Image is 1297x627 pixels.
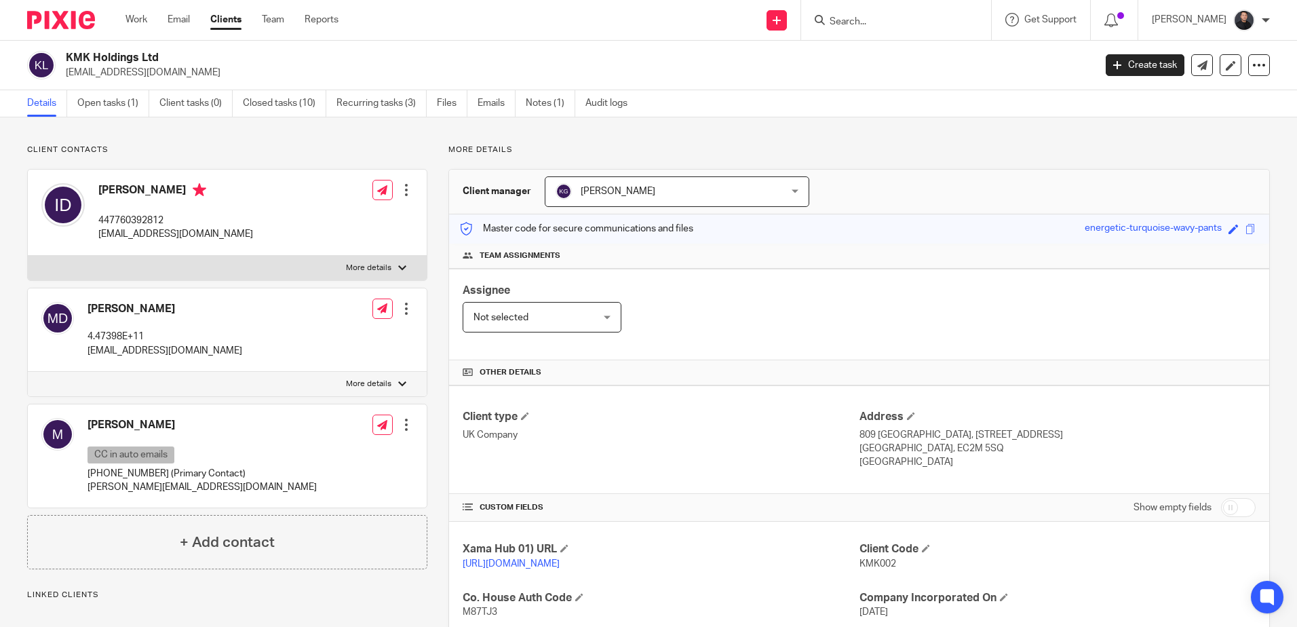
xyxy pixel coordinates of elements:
[859,542,1256,556] h4: Client Code
[193,183,206,197] i: Primary
[159,90,233,117] a: Client tasks (0)
[125,13,147,26] a: Work
[66,66,1085,79] p: [EMAIL_ADDRESS][DOMAIN_NAME]
[88,344,242,358] p: [EMAIL_ADDRESS][DOMAIN_NAME]
[437,90,467,117] a: Files
[556,183,572,199] img: svg%3E
[1152,13,1226,26] p: [PERSON_NAME]
[180,532,275,553] h4: + Add contact
[88,480,317,494] p: [PERSON_NAME][EMAIL_ADDRESS][DOMAIN_NAME]
[336,90,427,117] a: Recurring tasks (3)
[27,11,95,29] img: Pixie
[859,428,1256,442] p: 809 [GEOGRAPHIC_DATA], [STREET_ADDRESS]
[463,185,531,198] h3: Client manager
[859,442,1256,455] p: [GEOGRAPHIC_DATA], EC2M 5SQ
[41,418,74,451] img: svg%3E
[480,367,541,378] span: Other details
[859,455,1256,469] p: [GEOGRAPHIC_DATA]
[27,90,67,117] a: Details
[463,542,859,556] h4: Xama Hub 01) URL
[463,410,859,424] h4: Client type
[463,607,497,617] span: M87TJ3
[526,90,575,117] a: Notes (1)
[243,90,326,117] a: Closed tasks (10)
[88,302,242,316] h4: [PERSON_NAME]
[463,285,510,296] span: Assignee
[41,302,74,335] img: svg%3E
[88,330,242,343] p: 4.47398E+11
[98,214,253,227] p: 447760392812
[478,90,516,117] a: Emails
[1106,54,1184,76] a: Create task
[859,591,1256,605] h4: Company Incorporated On
[585,90,638,117] a: Audit logs
[581,187,655,196] span: [PERSON_NAME]
[1233,9,1255,31] img: My%20Photo.jpg
[346,379,391,389] p: More details
[463,591,859,605] h4: Co. House Auth Code
[459,222,693,235] p: Master code for secure communications and files
[98,227,253,241] p: [EMAIL_ADDRESS][DOMAIN_NAME]
[463,428,859,442] p: UK Company
[305,13,338,26] a: Reports
[88,446,174,463] p: CC in auto emails
[859,410,1256,424] h4: Address
[168,13,190,26] a: Email
[27,145,427,155] p: Client contacts
[27,590,427,601] p: Linked clients
[41,183,85,227] img: svg%3E
[262,13,284,26] a: Team
[1024,15,1077,24] span: Get Support
[473,313,528,322] span: Not selected
[88,467,317,480] p: [PHONE_NUMBER] (Primary Contact)
[463,559,560,569] a: [URL][DOMAIN_NAME]
[88,418,317,432] h4: [PERSON_NAME]
[463,502,859,513] h4: CUSTOM FIELDS
[98,183,253,200] h4: [PERSON_NAME]
[66,51,881,65] h2: KMK Holdings Ltd
[1134,501,1212,514] label: Show empty fields
[1085,221,1222,237] div: energetic-turquoise-wavy-pants
[210,13,241,26] a: Clients
[859,559,896,569] span: KMK002
[77,90,149,117] a: Open tasks (1)
[480,250,560,261] span: Team assignments
[448,145,1270,155] p: More details
[859,607,888,617] span: [DATE]
[828,16,950,28] input: Search
[27,51,56,79] img: svg%3E
[346,263,391,273] p: More details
